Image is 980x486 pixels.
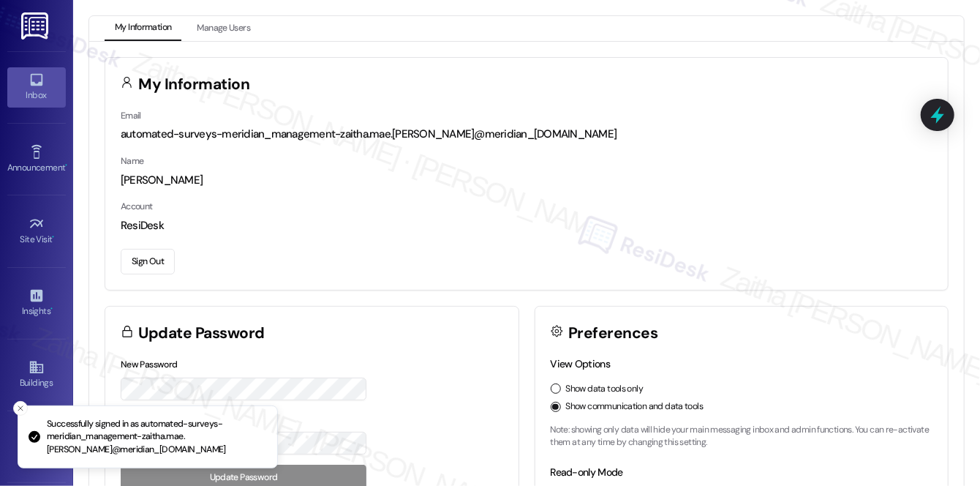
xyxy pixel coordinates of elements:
a: Insights • [7,283,66,323]
label: Name [121,155,144,167]
button: Sign Out [121,249,175,274]
div: ResiDesk [121,218,932,233]
button: Close toast [13,401,28,416]
a: Inbox [7,67,66,107]
span: • [53,232,55,242]
label: Account [121,201,153,212]
h3: My Information [139,77,250,92]
p: Successfully signed in as automated-surveys-meridian_management-zaitha.mae.[PERSON_NAME]@meridian... [47,418,265,457]
div: [PERSON_NAME] [121,173,932,188]
label: Read-only Mode [551,466,623,479]
label: Show data tools only [566,383,644,396]
label: New Password [121,359,178,370]
span: • [65,160,67,171]
h3: Update Password [139,326,265,341]
a: Site Visit • [7,212,66,251]
label: View Options [551,357,611,370]
a: Buildings [7,355,66,395]
h3: Preferences [568,326,657,341]
label: Email [121,110,141,121]
button: My Information [105,16,181,41]
label: Show communication and data tools [566,400,704,414]
img: ResiDesk Logo [21,12,51,40]
a: Leads [7,427,66,467]
button: Manage Users [186,16,260,41]
div: automated-surveys-meridian_management-zaitha.mae.[PERSON_NAME]@meridian_[DOMAIN_NAME] [121,127,932,142]
p: Note: showing only data will hide your main messaging inbox and admin functions. You can re-activ... [551,424,933,449]
span: • [50,304,53,314]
